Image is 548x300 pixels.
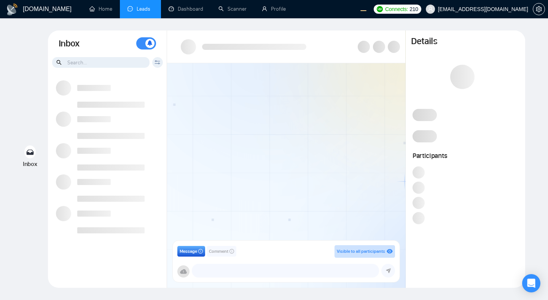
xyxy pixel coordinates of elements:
[533,6,545,12] a: setting
[533,3,545,15] button: setting
[198,249,203,254] span: info-circle
[411,36,437,47] h1: Details
[337,249,385,254] span: Visible to all participants
[180,248,197,255] span: Message
[207,246,236,257] button: Commentinfo-circle
[209,248,228,255] span: Comment
[59,37,80,50] h1: Inbox
[229,249,234,254] span: info-circle
[409,5,418,13] span: 210
[413,152,519,160] h1: Participants
[89,6,112,12] a: homeHome
[387,248,393,254] span: eye
[377,6,383,12] img: upwork-logo.png
[52,57,150,68] input: Search...
[23,160,37,168] span: Inbox
[262,6,286,12] a: userProfile
[522,274,540,292] div: Open Intercom Messenger
[127,6,153,12] a: messageLeads
[218,6,247,12] a: searchScanner
[169,6,203,12] a: dashboardDashboard
[428,6,433,12] span: user
[6,3,18,16] img: logo
[177,246,205,257] button: Messageinfo-circle
[385,5,408,13] span: Connects:
[56,58,63,67] span: search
